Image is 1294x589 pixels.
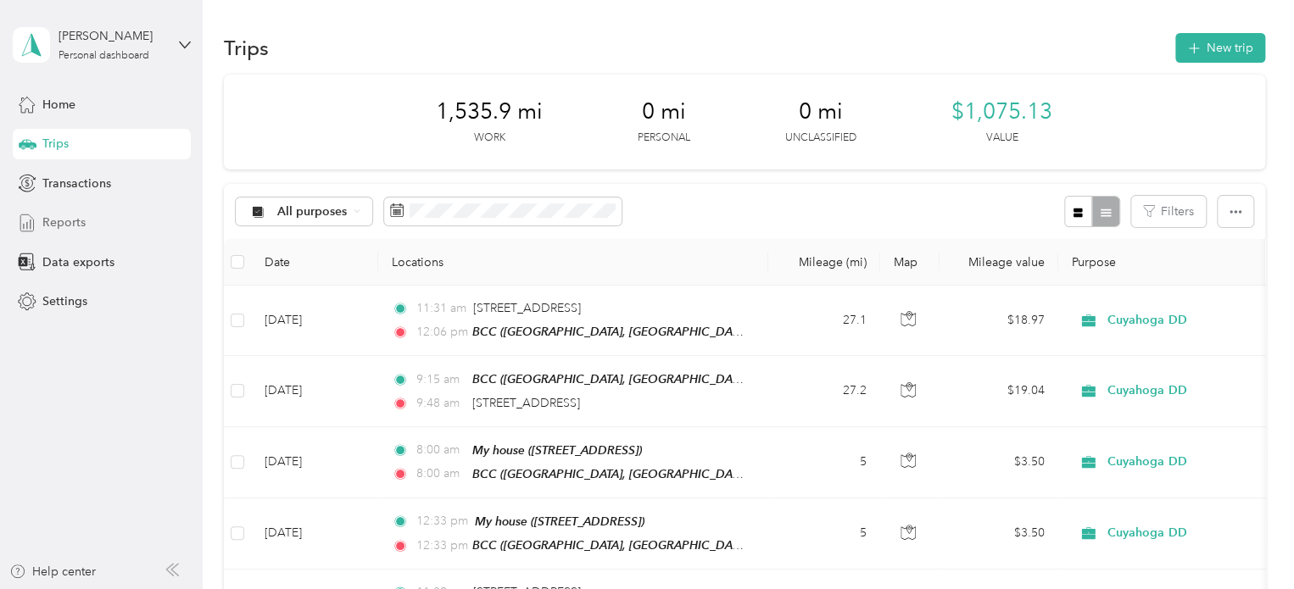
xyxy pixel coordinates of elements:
button: New trip [1175,33,1265,63]
span: 12:33 pm [416,512,467,531]
span: Settings [42,292,87,310]
td: $3.50 [940,498,1058,570]
span: Cuyahoga DD [1107,381,1263,400]
span: 12:06 pm [416,323,464,342]
span: $1,075.13 [951,98,1052,125]
th: Mileage (mi) [768,239,880,286]
div: [PERSON_NAME] [59,27,165,45]
span: Data exports [42,253,114,271]
span: Home [42,96,75,114]
span: [STREET_ADDRESS] [473,301,581,315]
span: 9:48 am [416,394,464,413]
td: 27.2 [768,356,880,426]
span: 8:00 am [416,441,464,459]
td: [DATE] [251,286,378,356]
span: [STREET_ADDRESS] [472,396,580,410]
p: Work [474,131,505,146]
span: Transactions [42,175,111,192]
td: 5 [768,498,880,570]
span: Trips [42,135,69,153]
span: 1,535.9 mi [436,98,543,125]
td: $19.04 [940,356,1058,426]
th: Mileage value [940,239,1058,286]
td: 27.1 [768,286,880,356]
iframe: Everlance-gr Chat Button Frame [1199,494,1294,589]
p: Value [986,131,1018,146]
th: Map [880,239,940,286]
td: $3.50 [940,427,1058,498]
span: 8:00 am [416,464,464,483]
span: Reports [42,214,86,231]
span: Cuyahoga DD [1107,524,1263,542]
td: [DATE] [251,498,378,570]
span: BCC ([GEOGRAPHIC_DATA], [GEOGRAPHIC_DATA], [US_STATE]) [472,467,817,481]
span: BCC ([GEOGRAPHIC_DATA], [GEOGRAPHIC_DATA], [US_STATE]) [472,372,817,386]
td: 5 [768,427,880,498]
span: 12:33 pm [416,536,464,555]
span: My house ([STREET_ADDRESS]) [472,443,642,457]
span: BCC ([GEOGRAPHIC_DATA], [GEOGRAPHIC_DATA], [US_STATE]) [472,325,817,339]
h1: Trips [224,39,269,57]
span: BCC ([GEOGRAPHIC_DATA], [GEOGRAPHIC_DATA], [US_STATE]) [472,538,817,553]
span: 11:31 am [416,299,466,318]
td: [DATE] [251,356,378,426]
span: 9:15 am [416,370,464,389]
th: Date [251,239,378,286]
td: [DATE] [251,427,378,498]
button: Filters [1131,196,1206,227]
td: $18.97 [940,286,1058,356]
th: Locations [378,239,768,286]
p: Personal [638,131,690,146]
span: 0 mi [799,98,843,125]
span: My house ([STREET_ADDRESS]) [475,514,644,528]
span: 0 mi [642,98,686,125]
p: Unclassified [785,131,856,146]
button: Help center [9,563,96,581]
span: Cuyahoga DD [1107,311,1263,330]
div: Personal dashboard [59,51,149,61]
span: Cuyahoga DD [1107,453,1263,471]
span: All purposes [277,206,348,218]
